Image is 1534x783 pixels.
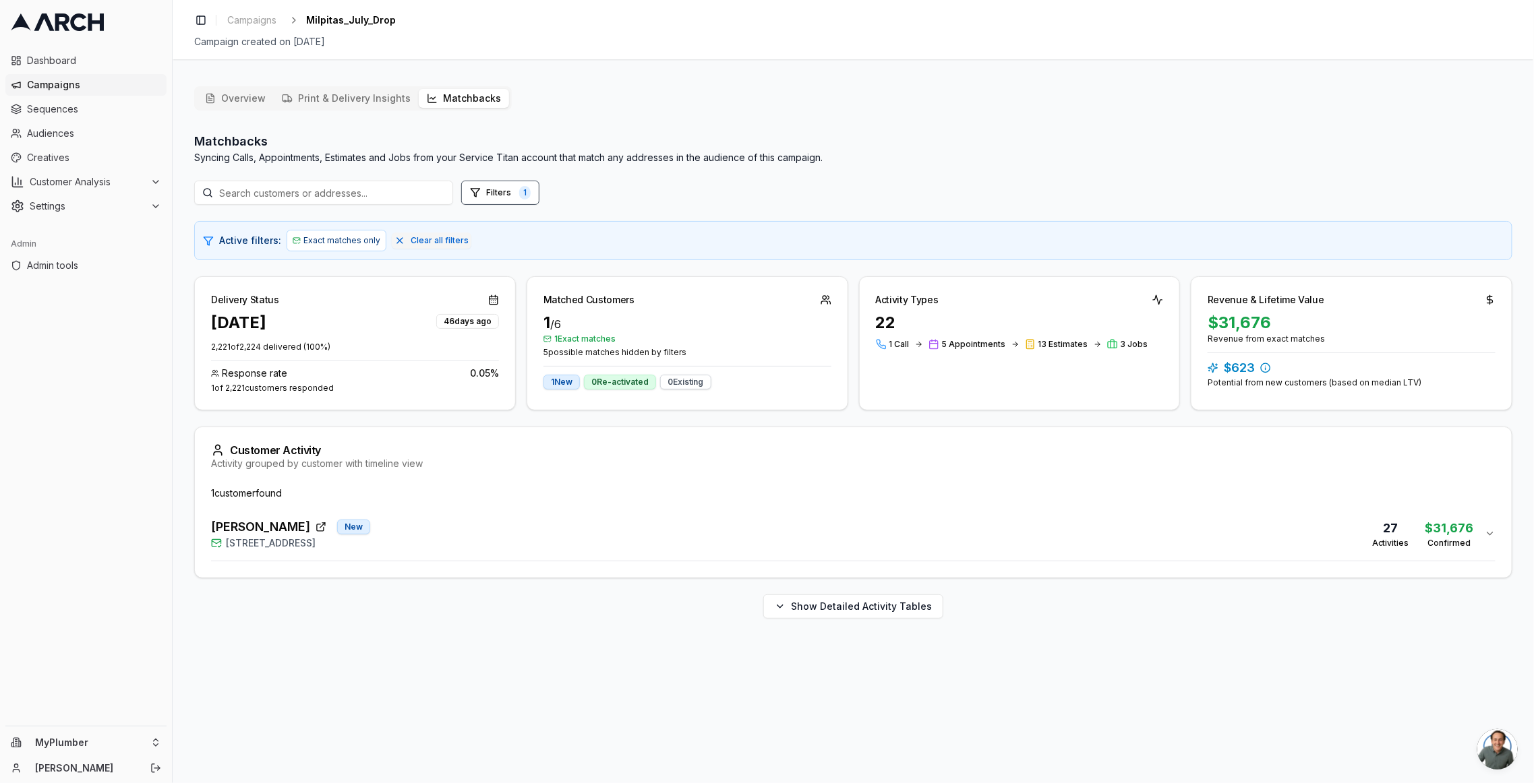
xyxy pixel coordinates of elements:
[1208,293,1324,307] div: Revenue & Lifetime Value
[1121,339,1148,350] span: 3 Jobs
[461,181,539,205] button: Open filters (1 active)
[436,312,499,329] button: 46days ago
[197,89,274,108] button: Overview
[436,314,499,329] div: 46 days ago
[543,347,831,358] span: 5 possible matches hidden by filters
[219,234,281,247] span: Active filters:
[1208,358,1496,377] div: $623
[470,367,499,380] span: 0.05 %
[306,13,396,27] span: Milpitas_July_Drop
[211,487,1496,500] div: 1 customer found
[419,89,509,108] button: Matchbacks
[194,181,453,205] input: Search customers or addresses...
[27,259,161,272] span: Admin tools
[5,171,167,193] button: Customer Analysis
[226,536,316,550] span: [STREET_ADDRESS]
[30,175,145,189] span: Customer Analysis
[1372,519,1409,538] div: 27
[211,293,279,307] div: Delivery Status
[1372,538,1409,549] div: Activities
[543,375,580,389] div: 1 New
[30,199,145,213] span: Settings
[222,367,287,380] span: Response rate
[35,761,136,775] a: [PERSON_NAME]
[1208,377,1496,388] div: Potential from new customers (based on median LTV)
[194,132,823,151] h2: Matchbacks
[5,195,167,217] button: Settings
[27,102,161,116] span: Sequences
[550,317,561,331] span: / 6
[5,147,167,168] a: Creatives
[660,375,711,389] div: 0 Existing
[411,235,469,246] span: Clear all filters
[5,123,167,144] a: Audiences
[5,255,167,276] a: Admin tools
[1038,339,1088,350] span: 13 Estimates
[27,54,161,67] span: Dashboard
[27,151,161,164] span: Creatives
[763,594,943,619] button: Show Detailed Activity Tables
[194,151,823,164] p: Syncing Calls, Appointments, Estimates and Jobs from your Service Titan account that match any ad...
[5,50,167,71] a: Dashboard
[5,732,167,753] button: MyPlumber
[543,334,831,344] span: 1 Exact matches
[146,759,165,778] button: Log out
[5,74,167,96] a: Campaigns
[543,293,635,307] div: Matched Customers
[211,443,1496,457] div: Customer Activity
[227,13,276,27] span: Campaigns
[337,520,370,534] div: New
[1425,519,1474,538] div: $31,676
[211,383,499,394] div: 1 of 2,221 customers responded
[211,457,1496,470] div: Activity grouped by customer with timeline view
[519,186,531,199] span: 1
[392,232,471,249] button: Clear all filters
[1208,334,1496,344] div: Revenue from exact matches
[35,737,145,749] span: MyPlumber
[274,89,419,108] button: Print & Delivery Insights
[27,127,161,140] span: Audiences
[211,342,499,352] p: 2,221 of 2,224 delivered ( 100 %)
[584,375,656,389] div: 0 Re-activated
[27,78,161,92] span: Campaigns
[211,312,266,334] div: [DATE]
[1425,538,1474,549] div: Confirmed
[303,235,380,246] span: Exact matches only
[222,11,282,30] a: Campaigns
[194,35,1512,49] div: Campaign created on [DATE]
[1208,312,1496,334] div: $31,676
[211,507,1496,561] button: [PERSON_NAME]New[STREET_ADDRESS]27Activities$31,676Confirmed
[211,518,310,536] span: [PERSON_NAME]
[222,11,396,30] nav: breadcrumb
[942,339,1006,350] span: 5 Appointments
[5,233,167,255] div: Admin
[1477,729,1518,770] div: Open chat
[5,98,167,120] a: Sequences
[543,312,831,334] div: 1
[889,339,910,350] span: 1 Call
[876,312,1164,334] div: 22
[876,293,939,307] div: Activity Types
